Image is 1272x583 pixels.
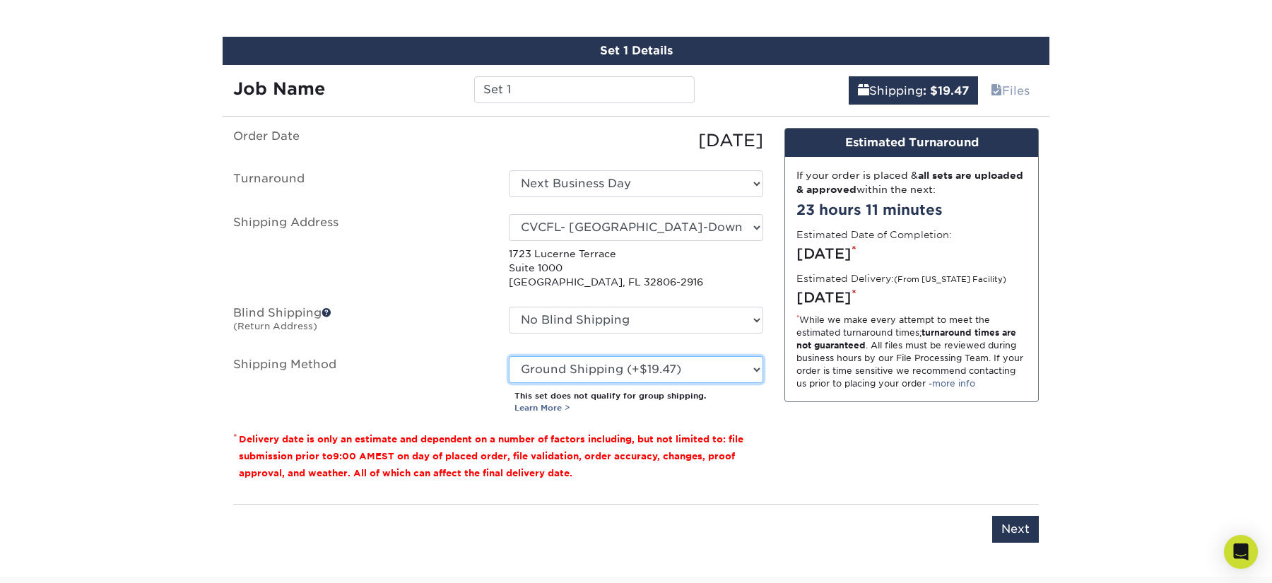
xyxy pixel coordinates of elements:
a: more info [932,378,975,389]
small: (Return Address) [233,321,317,331]
label: Shipping Method [223,356,498,414]
p: This set does not qualify for group shipping. [514,390,763,414]
span: files [991,84,1002,98]
label: Order Date [223,128,498,153]
a: Files [982,76,1039,105]
a: Learn More > [514,403,570,413]
div: 23 hours 11 minutes [796,199,1027,220]
span: shipping [858,84,869,98]
a: Shipping: $19.47 [849,76,978,105]
p: 1723 Lucerne Terrace Suite 1000 [GEOGRAPHIC_DATA], FL 32806-2916 [509,247,763,290]
input: Next [992,516,1039,543]
span: 9:00 AM [333,451,375,461]
div: [DATE] [498,128,774,153]
label: Estimated Delivery: [796,271,1006,285]
label: Shipping Address [223,214,498,290]
b: : $19.47 [923,84,969,98]
small: (From [US_STATE] Facility) [894,275,1006,284]
div: [DATE] [796,243,1027,264]
div: Set 1 Details [223,37,1049,65]
label: Estimated Date of Completion: [796,228,952,242]
strong: Job Name [233,78,325,99]
input: Enter a job name [474,76,694,103]
div: Estimated Turnaround [785,129,1038,157]
div: [DATE] [796,287,1027,308]
div: Open Intercom Messenger [1224,535,1258,569]
label: Turnaround [223,170,498,197]
div: If your order is placed & within the next: [796,168,1027,197]
label: Blind Shipping [223,307,498,339]
small: Delivery date is only an estimate and dependent on a number of factors including, but not limited... [239,434,743,478]
div: While we make every attempt to meet the estimated turnaround times; . All files must be reviewed ... [796,314,1027,390]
